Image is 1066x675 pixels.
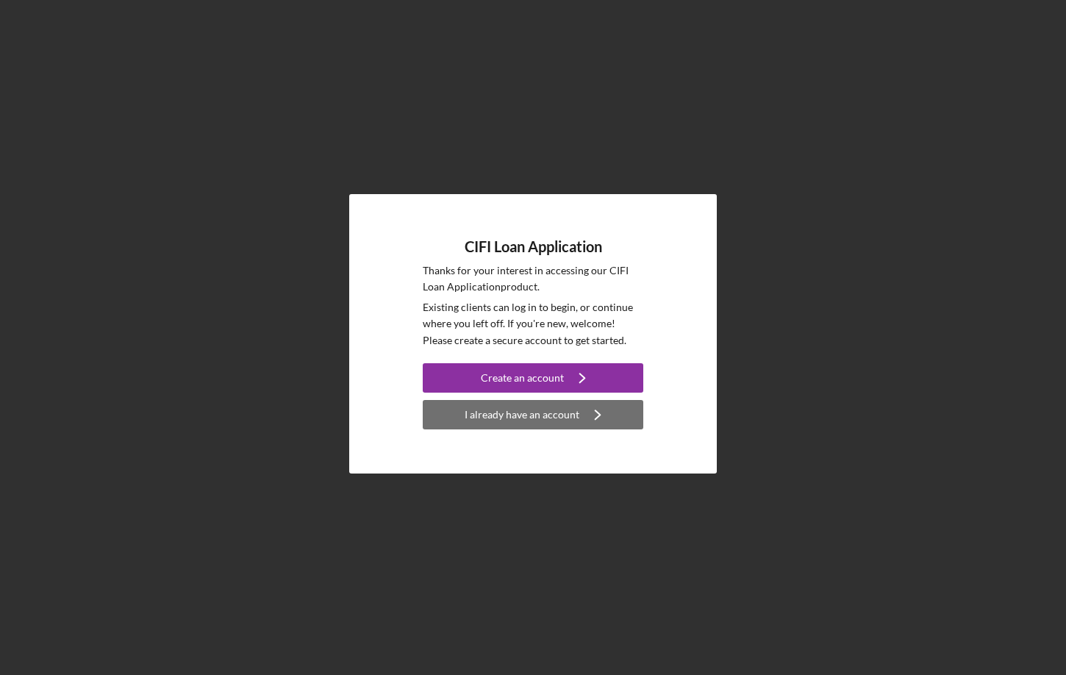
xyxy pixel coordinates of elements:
[465,238,602,255] h4: CIFI Loan Application
[423,299,643,349] p: Existing clients can log in to begin, or continue where you left off. If you're new, welcome! Ple...
[481,363,564,393] div: Create an account
[423,400,643,429] button: I already have an account
[423,262,643,296] p: Thanks for your interest in accessing our CIFI Loan Application product.
[423,363,643,396] a: Create an account
[423,363,643,393] button: Create an account
[465,400,579,429] div: I already have an account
